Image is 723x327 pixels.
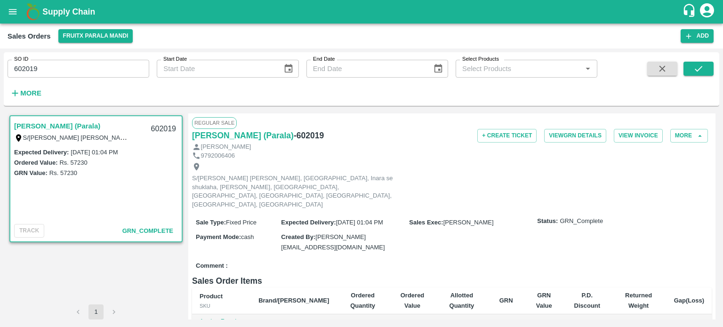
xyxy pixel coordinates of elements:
button: Choose date [429,60,447,78]
strong: More [20,89,41,97]
p: S/[PERSON_NAME] [PERSON_NAME], [GEOGRAPHIC_DATA], Inara se shuklaha, [PERSON_NAME], [GEOGRAPHIC_D... [192,174,404,209]
label: GRN Value: [14,169,48,176]
span: [DATE] 01:04 PM [336,219,383,226]
button: + Create Ticket [477,129,537,143]
div: SKU [200,302,243,310]
button: Add [681,29,714,43]
b: Gap(Loss) [674,297,704,304]
input: Start Date [157,60,276,78]
div: Sales Orders [8,30,51,42]
b: Ordered Quantity [350,292,375,309]
button: Open [582,63,594,75]
label: Comment : [196,262,228,271]
h6: - 602019 [294,129,324,142]
label: Expected Delivery : [281,219,336,226]
h6: Sales Order Items [192,274,712,287]
p: 9792006406 [201,152,235,160]
b: GRN [499,297,513,304]
input: Select Products [458,63,579,75]
b: Brand/[PERSON_NAME] [258,297,329,304]
label: Select Products [462,56,499,63]
label: Expected Delivery : [14,149,69,156]
button: Select DC [58,29,133,43]
button: More [8,85,44,101]
div: customer-support [682,3,699,20]
label: Payment Mode : [196,233,241,240]
span: cash [241,233,254,240]
b: Product [200,293,223,300]
span: GRN_Complete [122,227,173,234]
button: Choose date [280,60,297,78]
a: [PERSON_NAME] (Parala) [14,120,100,132]
label: Rs. 57230 [59,159,87,166]
div: account of current user [699,2,715,22]
b: Ordered Value [401,292,425,309]
a: [PERSON_NAME] (Parala) [192,129,294,142]
div: 602019 [145,118,182,140]
label: Ordered Value: [14,159,57,166]
b: Returned Weight [625,292,652,309]
img: logo [24,2,42,21]
button: More [670,129,708,143]
b: Allotted Quantity [450,292,474,309]
label: S/[PERSON_NAME] [PERSON_NAME], [GEOGRAPHIC_DATA], Inara se shuklaha, [PERSON_NAME], [GEOGRAPHIC_D... [23,134,707,141]
button: open drawer [2,1,24,23]
label: Created By : [281,233,315,240]
button: page 1 [88,304,104,319]
label: SO ID [14,56,28,63]
b: P.D. Discount [574,292,601,309]
b: Supply Chain [42,7,95,16]
label: End Date [313,56,335,63]
b: GRN Value [536,292,552,309]
span: [PERSON_NAME] [443,219,494,226]
label: Sales Exec : [409,219,443,226]
label: Status: [537,217,558,226]
input: End Date [306,60,426,78]
label: Sale Type : [196,219,226,226]
span: [PERSON_NAME][EMAIL_ADDRESS][DOMAIN_NAME] [281,233,385,251]
button: ViewGRN Details [544,129,606,143]
input: Enter SO ID [8,60,149,78]
span: Fixed Price [226,219,257,226]
nav: pagination navigation [69,304,123,319]
button: View Invoice [614,129,663,143]
label: Start Date [163,56,187,63]
label: Rs. 57230 [49,169,77,176]
p: [PERSON_NAME] [201,143,251,152]
a: Supply Chain [42,5,682,18]
span: GRN_Complete [560,217,603,226]
label: [DATE] 01:04 PM [71,149,118,156]
span: Regular Sale [192,117,237,128]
